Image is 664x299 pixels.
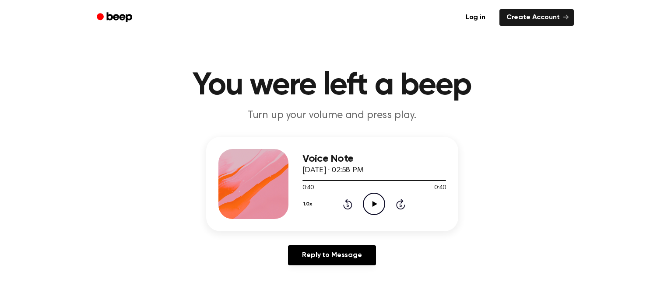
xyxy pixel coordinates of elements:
h3: Voice Note [302,153,446,165]
p: Turn up your volume and press play. [164,108,500,123]
a: Create Account [499,9,574,26]
a: Beep [91,9,140,26]
a: Log in [457,7,494,28]
button: 1.0x [302,197,316,212]
span: [DATE] · 02:58 PM [302,167,364,174]
h1: You were left a beep [108,70,556,101]
a: Reply to Message [288,245,376,265]
span: 0:40 [434,184,446,193]
span: 0:40 [302,184,314,193]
